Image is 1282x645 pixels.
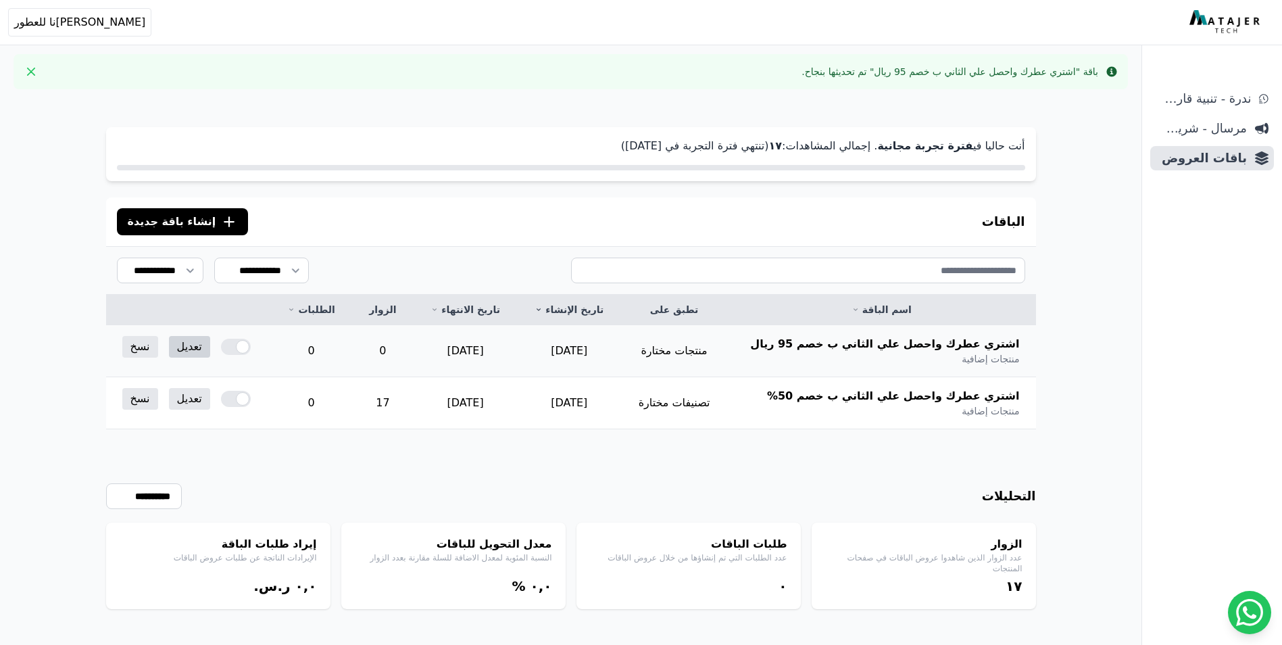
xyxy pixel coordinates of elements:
[117,208,249,235] button: إنشاء باقة جديدة
[20,61,42,82] button: Close
[590,577,787,596] div: ۰
[530,578,551,594] bdi: ۰,۰
[621,325,727,377] td: منتجات مختارة
[825,577,1022,596] div: ١٧
[621,377,727,429] td: تصنيفات مختارة
[355,536,552,552] h4: معدل التحويل للباقات
[430,303,501,316] a: تاريخ الانتهاء
[750,336,1019,352] span: اشتري عطرك واحصل علي الثاني ب خصم 95 ريال
[122,388,158,410] a: نسخ
[352,295,413,325] th: الزوار
[768,139,782,152] strong: ١٧
[355,552,552,563] p: النسبة المئوية لمعدل الاضافة للسلة مقارنة بعدد الزوار
[169,336,210,358] a: تعديل
[1156,149,1247,168] span: باقات العروض
[120,552,317,563] p: الإيرادات الناتجة عن طلبات عروض الباقات
[253,578,290,594] span: ر.س.
[270,325,352,377] td: 0
[295,578,316,594] bdi: ۰,۰
[590,552,787,563] p: عدد الطلبات التي تم إنشاؤها من خلال عروض الباقات
[802,65,1098,78] div: باقة "اشتري عطرك واحصل علي الثاني ب خصم 95 ريال" تم تحديثها بنجاح.
[534,303,605,316] a: تاريخ الإنشاء
[1156,119,1247,138] span: مرسال - شريط دعاية
[122,336,158,358] a: نسخ
[8,8,151,37] button: [PERSON_NAME]نا للعطور
[512,578,525,594] span: %
[590,536,787,552] h4: طلبات الباقات
[982,212,1025,231] h3: الباقات
[767,388,1020,404] span: اشتري عطرك واحصل علي الثاني ب خصم 50%
[169,388,210,410] a: تعديل
[352,377,413,429] td: 17
[414,377,518,429] td: [DATE]
[962,352,1019,366] span: منتجات إضافية
[352,325,413,377] td: 0
[518,325,621,377] td: [DATE]
[877,139,972,152] strong: فترة تجربة مجانية
[287,303,336,316] a: الطلبات
[1156,89,1251,108] span: ندرة - تنبية قارب علي النفاذ
[743,303,1019,316] a: اسم الباقة
[128,214,216,230] span: إنشاء باقة جديدة
[117,138,1025,154] p: أنت حاليا في . إجمالي المشاهدات: (تنتهي فترة التجربة في [DATE])
[14,14,145,30] span: [PERSON_NAME]نا للعطور
[982,487,1036,506] h3: التحليلات
[518,377,621,429] td: [DATE]
[962,404,1019,418] span: منتجات إضافية
[825,552,1022,574] p: عدد الزوار الذين شاهدوا عروض الباقات في صفحات المنتجات
[414,325,518,377] td: [DATE]
[621,295,727,325] th: تطبق على
[270,377,352,429] td: 0
[120,536,317,552] h4: إيراد طلبات الباقة
[825,536,1022,552] h4: الزوار
[1189,10,1263,34] img: MatajerTech Logo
